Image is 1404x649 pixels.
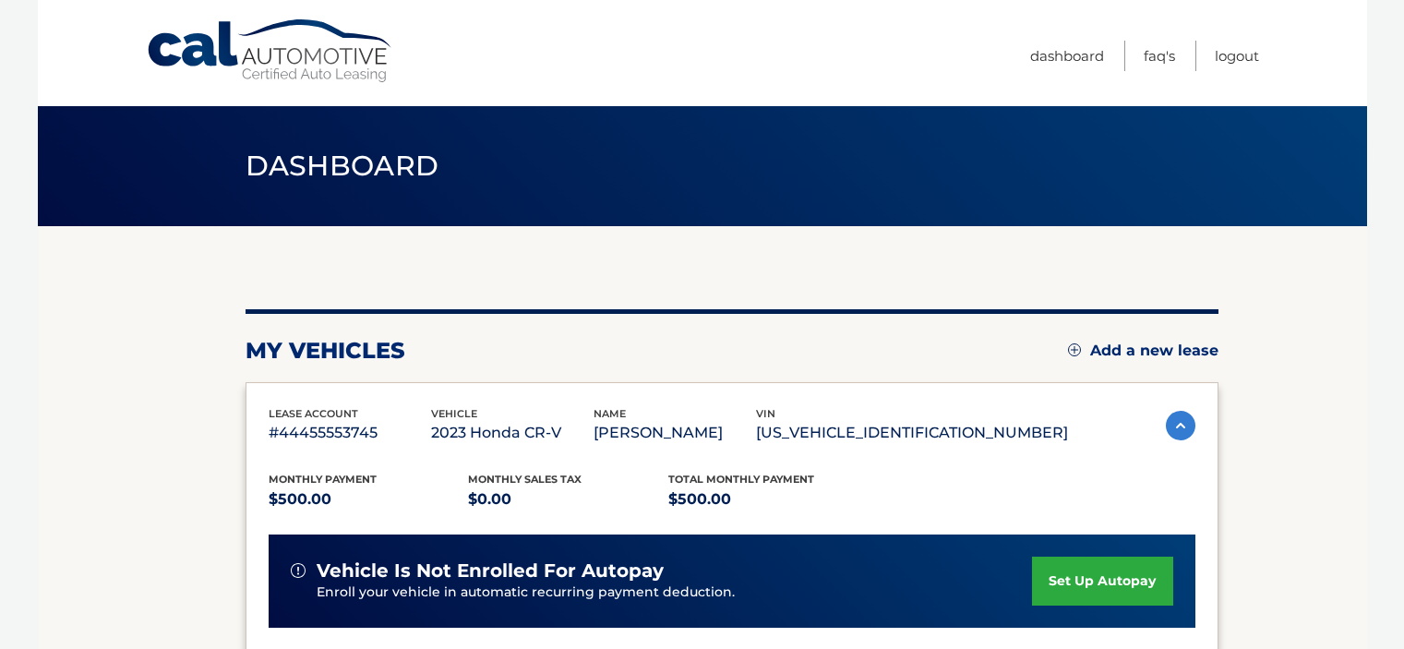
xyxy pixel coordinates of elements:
[431,420,594,446] p: 2023 Honda CR-V
[1068,343,1081,356] img: add.svg
[1068,342,1218,360] a: Add a new lease
[594,420,756,446] p: [PERSON_NAME]
[668,473,814,486] span: Total Monthly Payment
[431,407,477,420] span: vehicle
[1166,411,1195,440] img: accordion-active.svg
[668,487,869,512] p: $500.00
[1032,557,1172,606] a: set up autopay
[269,407,358,420] span: lease account
[1215,41,1259,71] a: Logout
[317,583,1033,603] p: Enroll your vehicle in automatic recurring payment deduction.
[756,420,1068,446] p: [US_VEHICLE_IDENTIFICATION_NUMBER]
[468,473,582,486] span: Monthly sales Tax
[756,407,775,420] span: vin
[594,407,626,420] span: name
[269,487,469,512] p: $500.00
[246,149,439,183] span: Dashboard
[317,559,664,583] span: vehicle is not enrolled for autopay
[269,473,377,486] span: Monthly Payment
[1144,41,1175,71] a: FAQ's
[246,337,405,365] h2: my vehicles
[291,563,306,578] img: alert-white.svg
[269,420,431,446] p: #44455553745
[1030,41,1104,71] a: Dashboard
[468,487,668,512] p: $0.00
[146,18,395,84] a: Cal Automotive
